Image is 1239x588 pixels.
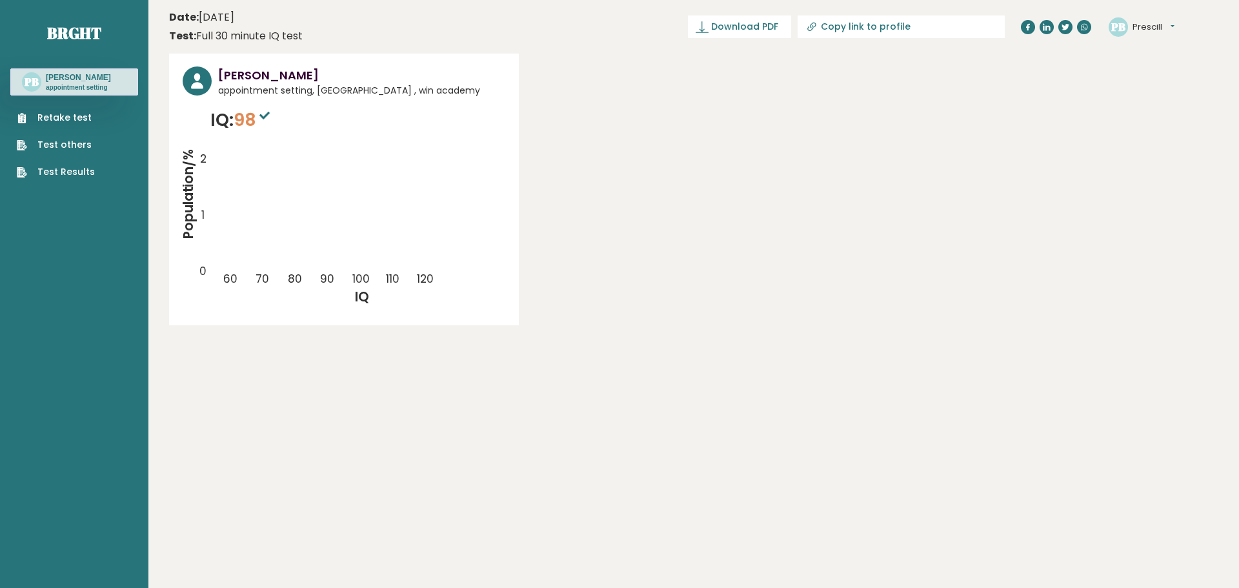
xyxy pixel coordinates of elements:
button: Prescill [1133,21,1174,34]
tspan: 120 [418,272,434,287]
div: Full 30 minute IQ test [169,28,303,44]
tspan: 70 [256,272,270,287]
h3: [PERSON_NAME] [46,72,111,83]
span: Download PDF [711,20,778,34]
b: Test: [169,28,196,43]
text: PB [1111,19,1125,34]
tspan: 110 [386,272,399,287]
tspan: IQ [355,287,369,306]
p: appointment setting [46,83,111,92]
tspan: 100 [352,272,370,287]
tspan: 0 [199,264,206,279]
time: [DATE] [169,10,234,25]
a: Download PDF [688,15,791,38]
b: Date: [169,10,199,25]
tspan: 60 [223,272,237,287]
span: 98 [234,108,273,132]
tspan: Population/% [179,149,197,239]
span: appointment setting, [GEOGRAPHIC_DATA] , win academy [218,84,505,97]
a: Brght [47,23,101,43]
tspan: 2 [200,151,206,167]
a: Test Results [17,165,95,179]
text: PB [24,74,39,89]
a: Test others [17,138,95,152]
tspan: 90 [320,272,334,287]
tspan: 80 [288,272,303,287]
a: Retake test [17,111,95,125]
tspan: 1 [201,207,205,223]
p: IQ: [210,107,273,133]
h3: [PERSON_NAME] [218,66,505,84]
